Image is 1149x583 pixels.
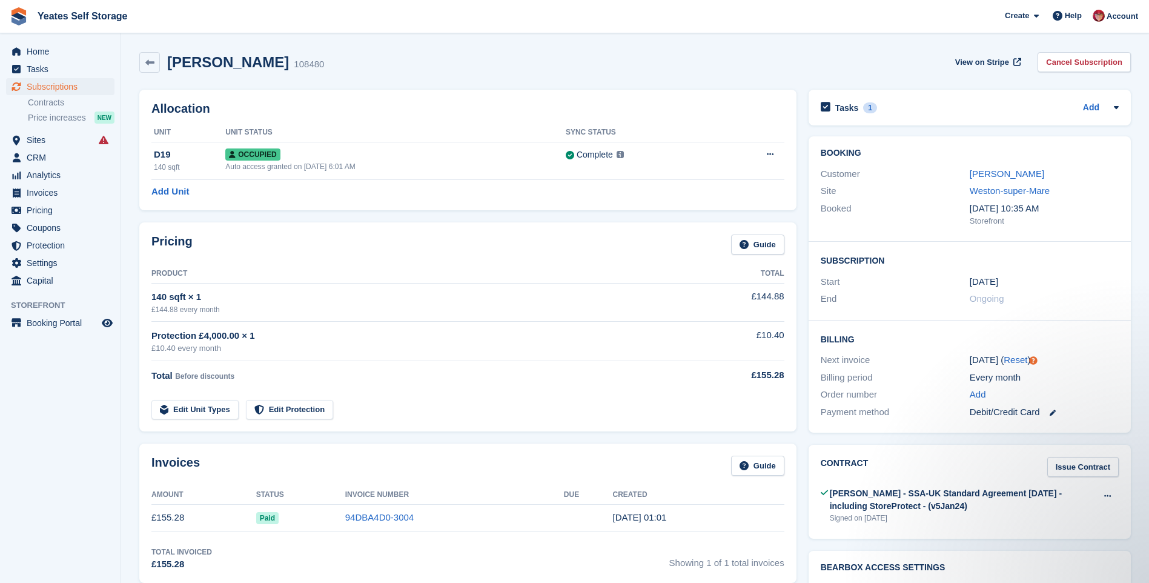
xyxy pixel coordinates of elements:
a: Edit Unit Types [151,400,239,420]
div: 140 sqft [154,162,225,173]
span: Settings [27,255,99,272]
h2: Tasks [835,102,859,113]
div: Site [821,184,970,198]
a: Contracts [28,97,114,108]
th: Status [256,485,345,505]
div: [DATE] ( ) [970,353,1119,367]
a: menu [6,184,114,201]
th: Sync Status [566,123,718,142]
h2: Pricing [151,235,193,255]
span: Pricing [27,202,99,219]
th: Amount [151,485,256,505]
span: Booking Portal [27,315,99,331]
a: Preview store [100,316,114,330]
span: Analytics [27,167,99,184]
div: £144.88 every month [151,304,687,315]
div: 140 sqft × 1 [151,290,687,304]
div: Debit/Credit Card [970,405,1119,419]
th: Created [613,485,784,505]
span: Price increases [28,112,86,124]
div: Payment method [821,405,970,419]
div: Signed on [DATE] [830,513,1096,524]
th: Unit [151,123,225,142]
th: Product [151,264,687,284]
h2: BearBox Access Settings [821,563,1119,573]
span: Occupied [225,148,280,161]
a: Add [1083,101,1099,115]
span: Total [151,370,173,381]
span: Create [1005,10,1029,22]
a: Issue Contract [1047,457,1119,477]
span: Help [1065,10,1082,22]
h2: [PERSON_NAME] [167,54,289,70]
div: Next invoice [821,353,970,367]
th: Total [687,264,784,284]
div: [DATE] 10:35 AM [970,202,1119,216]
time: 2025-09-21 00:01:05 UTC [613,512,667,522]
span: Subscriptions [27,78,99,95]
div: £10.40 every month [151,342,687,355]
div: Storefront [970,215,1119,227]
time: 2025-09-21 00:00:00 UTC [970,275,998,289]
th: Due [564,485,613,505]
span: Showing 1 of 1 total invoices [669,547,784,571]
span: Before discounts [175,372,234,381]
div: Order number [821,388,970,402]
a: View on Stripe [950,52,1024,72]
h2: Subscription [821,254,1119,266]
span: Sites [27,132,99,148]
div: End [821,292,970,306]
div: £155.28 [687,368,784,382]
span: Paid [256,512,279,524]
a: Add [970,388,986,402]
div: NEW [94,112,114,124]
a: menu [6,43,114,60]
a: Cancel Subscription [1038,52,1131,72]
div: 1 [863,102,877,113]
a: menu [6,315,114,331]
span: Account [1107,10,1138,22]
a: menu [6,237,114,254]
a: Edit Protection [246,400,333,420]
a: menu [6,202,114,219]
th: Unit Status [225,123,566,142]
span: Capital [27,272,99,289]
div: Auto access granted on [DATE] 6:01 AM [225,161,566,172]
a: Guide [731,456,784,476]
a: Weston-super-Mare [970,185,1050,196]
span: Coupons [27,219,99,236]
h2: Booking [821,148,1119,158]
a: menu [6,132,114,148]
div: 108480 [294,58,324,72]
h2: Allocation [151,102,784,116]
span: Protection [27,237,99,254]
th: Invoice Number [345,485,564,505]
a: menu [6,272,114,289]
h2: Contract [821,457,869,477]
a: menu [6,219,114,236]
span: Storefront [11,299,121,311]
a: menu [6,167,114,184]
span: Tasks [27,61,99,78]
img: stora-icon-8386f47178a22dfd0bd8f6a31ec36ba5ce8667c1dd55bd0f319d3a0aa187defe.svg [10,7,28,25]
h2: Invoices [151,456,200,476]
span: View on Stripe [955,56,1009,68]
a: [PERSON_NAME] [970,168,1044,179]
div: £155.28 [151,558,212,571]
a: menu [6,149,114,166]
div: Tooltip anchor [1028,355,1039,366]
div: Customer [821,167,970,181]
img: Wendie Tanner [1093,10,1105,22]
a: 94DBA4D0-3004 [345,512,414,522]
div: Billing period [821,371,970,385]
a: Guide [731,235,784,255]
div: Total Invoiced [151,547,212,558]
a: menu [6,255,114,272]
i: Smart entry sync failures have occurred [99,135,108,145]
div: Protection £4,000.00 × 1 [151,329,687,343]
a: Reset [1004,355,1027,365]
span: Home [27,43,99,60]
td: £155.28 [151,504,256,531]
div: Booked [821,202,970,227]
td: £144.88 [687,283,784,321]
